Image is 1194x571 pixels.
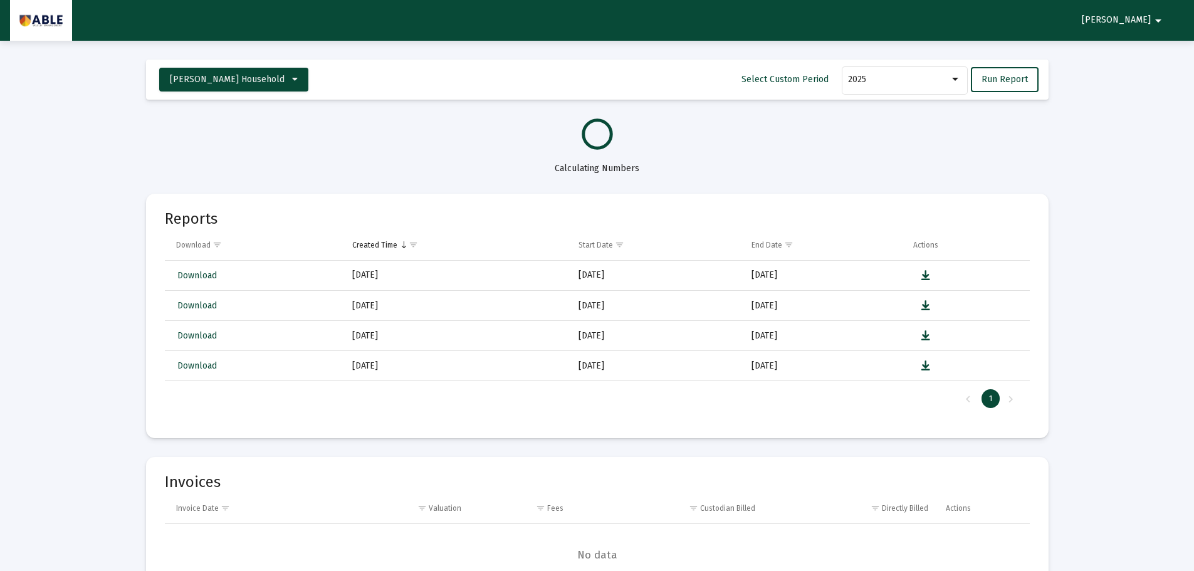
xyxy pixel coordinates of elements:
[946,503,971,513] div: Actions
[177,330,217,341] span: Download
[743,321,904,351] td: [DATE]
[743,230,904,260] td: Column End Date
[165,230,1030,416] div: Data grid
[743,351,904,381] td: [DATE]
[871,503,880,513] span: Show filter options for column 'Directly Billed'
[547,503,563,513] div: Fees
[146,150,1049,175] div: Calculating Numbers
[982,74,1028,85] span: Run Report
[570,351,742,381] td: [DATE]
[470,493,573,523] td: Column Fees
[165,212,217,225] mat-card-title: Reports
[1000,389,1021,408] div: Next Page
[165,230,344,260] td: Column Download
[429,503,461,513] div: Valuation
[570,230,742,260] td: Column Start Date
[570,291,742,321] td: [DATE]
[1067,8,1181,33] button: [PERSON_NAME]
[700,503,755,513] div: Custodian Billed
[352,330,561,342] div: [DATE]
[1151,8,1166,33] mat-icon: arrow_drop_down
[784,240,793,249] span: Show filter options for column 'End Date'
[177,300,217,311] span: Download
[176,503,219,513] div: Invoice Date
[165,548,1030,562] span: No data
[343,230,570,260] td: Column Created Time
[409,240,418,249] span: Show filter options for column 'Created Time'
[751,240,782,250] div: End Date
[743,291,904,321] td: [DATE]
[570,321,742,351] td: [DATE]
[159,68,308,92] button: [PERSON_NAME] Household
[177,360,217,371] span: Download
[352,240,397,250] div: Created Time
[176,240,211,250] div: Download
[904,230,1030,260] td: Column Actions
[536,503,545,513] span: Show filter options for column 'Fees'
[352,360,561,372] div: [DATE]
[177,270,217,281] span: Download
[1082,15,1151,26] span: [PERSON_NAME]
[570,261,742,291] td: [DATE]
[330,493,470,523] td: Column Valuation
[352,300,561,312] div: [DATE]
[913,240,938,250] div: Actions
[971,67,1039,92] button: Run Report
[615,240,624,249] span: Show filter options for column 'Start Date'
[417,503,427,513] span: Show filter options for column 'Valuation'
[165,493,330,523] td: Column Invoice Date
[572,493,763,523] td: Column Custodian Billed
[882,503,928,513] div: Directly Billed
[221,503,230,513] span: Show filter options for column 'Invoice Date'
[741,74,829,85] span: Select Custom Period
[958,389,978,408] div: Previous Page
[743,261,904,291] td: [DATE]
[165,381,1030,416] div: Page Navigation
[170,74,285,85] span: [PERSON_NAME] Household
[764,493,937,523] td: Column Directly Billed
[19,8,63,33] img: Dashboard
[165,476,221,488] mat-card-title: Invoices
[937,493,1030,523] td: Column Actions
[689,503,698,513] span: Show filter options for column 'Custodian Billed'
[848,74,866,85] span: 2025
[579,240,613,250] div: Start Date
[352,269,561,281] div: [DATE]
[212,240,222,249] span: Show filter options for column 'Download'
[982,389,1000,408] div: Page 1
